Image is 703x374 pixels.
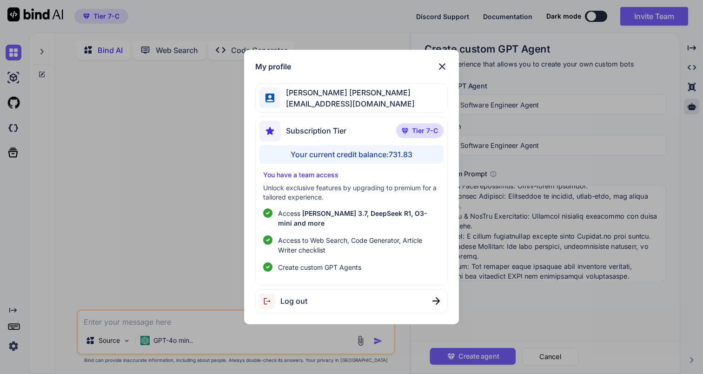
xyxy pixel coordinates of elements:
img: checklist [263,262,272,272]
span: Log out [280,295,307,307]
h1: My profile [255,61,291,72]
span: [PERSON_NAME] [PERSON_NAME] [280,87,415,98]
span: Access to Web Search, Code Generator, Article Writer checklist [278,235,440,255]
img: logout [259,294,280,309]
img: close [437,61,448,72]
span: [EMAIL_ADDRESS][DOMAIN_NAME] [280,98,415,109]
div: Your current credit balance: 731.83 [259,145,444,164]
span: [PERSON_NAME] 3.7, DeepSeek R1, O3-mini and more [278,209,427,227]
img: subscription [259,120,280,141]
img: checklist [263,208,272,218]
img: premium [402,128,408,134]
span: Tier 7-C [412,126,438,135]
span: Create custom GPT Agents [278,262,361,272]
img: profile [265,93,274,102]
img: close [432,297,440,305]
span: Subscription Tier [286,125,346,136]
img: checklist [263,235,272,245]
p: You have a team access [263,170,440,180]
p: Access [278,208,440,228]
p: Unlock exclusive features by upgrading to premium for a tailored experience. [263,183,440,202]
